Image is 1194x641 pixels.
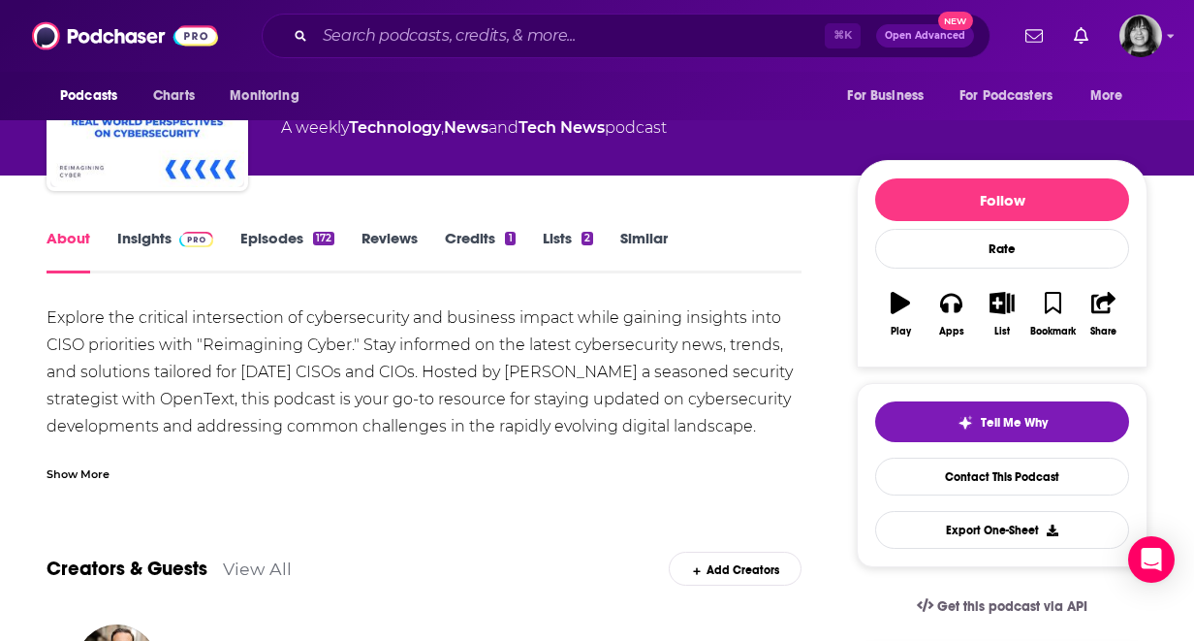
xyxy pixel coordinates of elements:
[60,82,117,110] span: Podcasts
[1090,326,1116,337] div: Share
[47,557,207,581] a: Creators & Guests
[543,229,593,273] a: Lists2
[581,232,593,245] div: 2
[959,82,1053,110] span: For Podcasters
[518,118,605,137] a: Tech News
[153,82,195,110] span: Charts
[1066,19,1096,52] a: Show notifications dropdown
[1119,15,1162,57] img: User Profile
[847,82,924,110] span: For Business
[669,552,801,586] div: Add Creators
[47,304,801,522] div: Explore the critical intersection of cybersecurity and business impact while gaining insights int...
[937,598,1087,615] span: Get this podcast via API
[315,20,825,51] input: Search podcasts, credits, & more...
[833,78,948,114] button: open menu
[47,78,142,114] button: open menu
[262,14,990,58] div: Search podcasts, credits, & more...
[875,511,1129,549] button: Export One-Sheet
[179,232,213,247] img: Podchaser Pro
[281,116,667,140] div: A weekly podcast
[939,326,964,337] div: Apps
[981,415,1048,431] span: Tell Me Why
[1079,279,1129,349] button: Share
[141,78,206,114] a: Charts
[313,232,334,245] div: 172
[1128,536,1175,583] div: Open Intercom Messenger
[349,118,441,137] a: Technology
[117,229,213,273] a: InsightsPodchaser Pro
[361,229,418,273] a: Reviews
[891,326,911,337] div: Play
[505,232,515,245] div: 1
[958,415,973,431] img: tell me why sparkle
[875,458,1129,496] a: Contact This Podcast
[875,401,1129,442] button: tell me why sparkleTell Me Why
[47,229,90,273] a: About
[876,24,974,48] button: Open AdvancedNew
[947,78,1081,114] button: open menu
[1027,279,1078,349] button: Bookmark
[216,78,324,114] button: open menu
[230,82,298,110] span: Monitoring
[825,23,861,48] span: ⌘ K
[441,118,444,137] span: ,
[1119,15,1162,57] span: Logged in as parkdalepublicity1
[1018,19,1051,52] a: Show notifications dropdown
[32,17,218,54] img: Podchaser - Follow, Share and Rate Podcasts
[620,229,668,273] a: Similar
[901,583,1103,630] a: Get this podcast via API
[994,326,1010,337] div: List
[938,12,973,30] span: New
[926,279,976,349] button: Apps
[875,229,1129,269] div: Rate
[1077,78,1147,114] button: open menu
[488,118,518,137] span: and
[875,178,1129,221] button: Follow
[1030,326,1076,337] div: Bookmark
[977,279,1027,349] button: List
[445,229,515,273] a: Credits1
[444,118,488,137] a: News
[240,229,334,273] a: Episodes172
[885,31,965,41] span: Open Advanced
[1090,82,1123,110] span: More
[223,559,292,579] a: View All
[1119,15,1162,57] button: Show profile menu
[875,279,926,349] button: Play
